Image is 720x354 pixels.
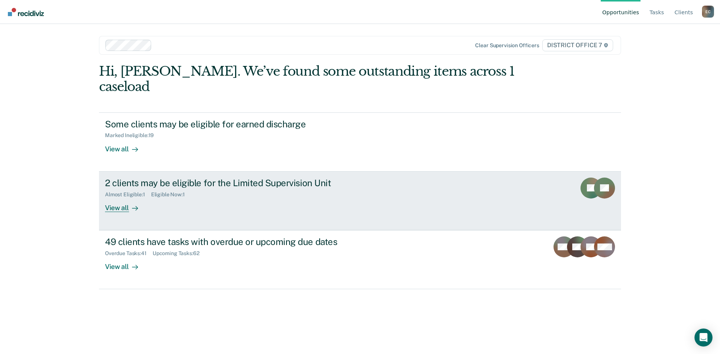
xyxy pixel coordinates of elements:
div: Upcoming Tasks : 62 [153,250,205,257]
a: 49 clients have tasks with overdue or upcoming due datesOverdue Tasks:41Upcoming Tasks:62View all [99,230,621,289]
div: View all [105,197,147,212]
div: Marked Ineligible : 19 [105,132,160,139]
span: DISTRICT OFFICE 7 [542,39,613,51]
div: 49 clients have tasks with overdue or upcoming due dates [105,236,368,247]
button: Profile dropdown button [702,6,714,18]
div: View all [105,257,147,271]
div: View all [105,139,147,153]
img: Recidiviz [8,8,44,16]
a: Some clients may be eligible for earned dischargeMarked Ineligible:19View all [99,112,621,172]
div: 2 clients may be eligible for the Limited Supervision Unit [105,178,368,188]
div: Some clients may be eligible for earned discharge [105,119,368,130]
div: E C [702,6,714,18]
div: Eligible Now : 1 [151,191,191,198]
div: Overdue Tasks : 41 [105,250,153,257]
div: Clear supervision officers [475,42,539,49]
div: Open Intercom Messenger [694,329,712,347]
div: Hi, [PERSON_NAME]. We’ve found some outstanding items across 1 caseload [99,64,517,94]
a: 2 clients may be eligible for the Limited Supervision UnitAlmost Eligible:1Eligible Now:1View all [99,172,621,230]
div: Almost Eligible : 1 [105,191,151,198]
